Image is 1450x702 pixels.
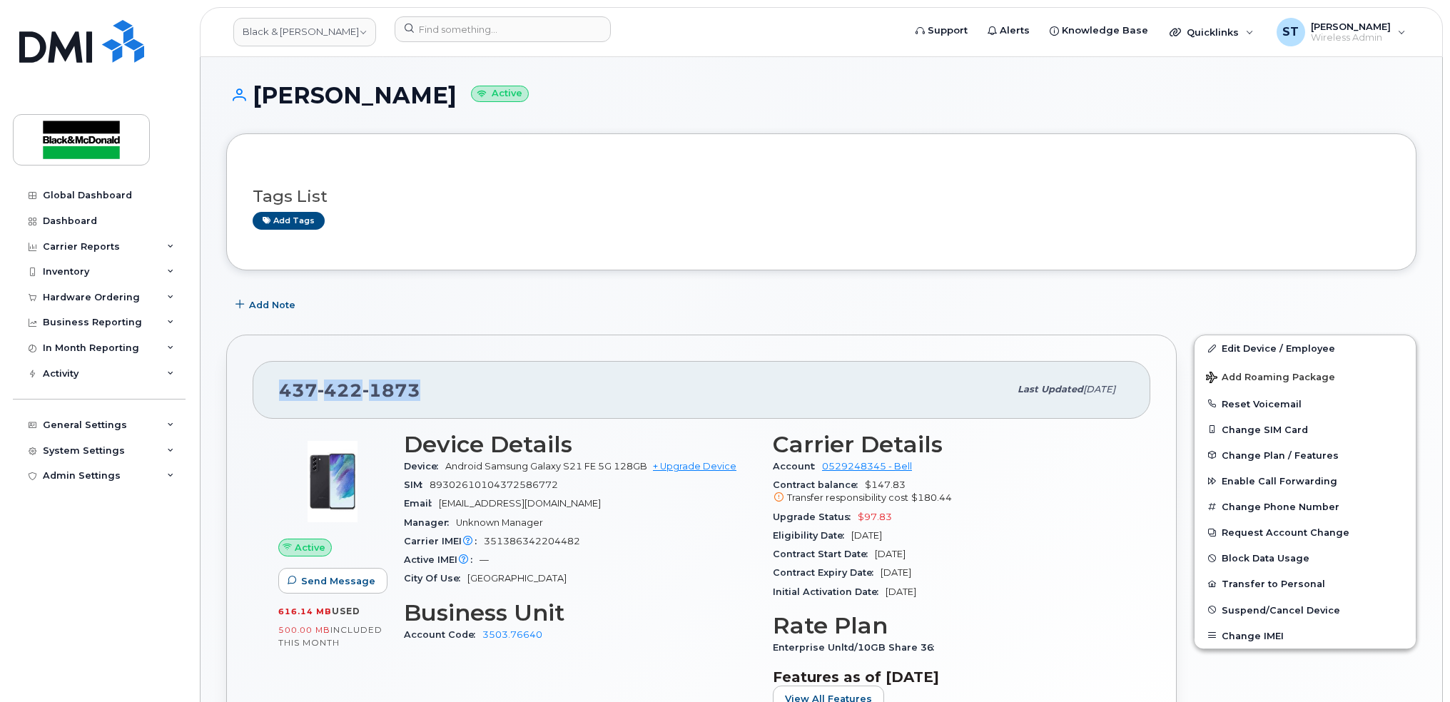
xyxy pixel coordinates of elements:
span: 1873 [362,380,420,401]
span: Active [295,541,325,554]
small: Active [471,86,529,102]
span: [EMAIL_ADDRESS][DOMAIN_NAME] [439,498,601,509]
span: — [480,554,489,565]
button: Enable Call Forwarding [1195,468,1416,494]
span: Contract balance [773,479,865,490]
h3: Features as of [DATE] [773,668,1125,686]
span: City Of Use [404,573,467,584]
span: Active IMEI [404,554,480,565]
button: Change Phone Number [1195,494,1416,519]
span: [DATE] [875,549,906,559]
span: 351386342204482 [484,536,580,546]
span: Eligibility Date [773,530,851,541]
span: 500.00 MB [278,625,330,635]
span: included this month [278,624,382,648]
span: Contract Expiry Date [773,567,881,578]
button: Request Account Change [1195,519,1416,545]
span: Send Message [301,574,375,588]
span: Unknown Manager [456,517,543,528]
button: Reset Voicemail [1195,391,1416,417]
span: Add Roaming Package [1206,372,1335,385]
span: Account Code [404,629,482,640]
button: Suspend/Cancel Device [1195,597,1416,623]
span: Enable Call Forwarding [1222,476,1337,487]
button: Change Plan / Features [1195,442,1416,468]
span: [DATE] [1083,384,1115,395]
span: Change Plan / Features [1222,449,1339,460]
button: Block Data Usage [1195,545,1416,571]
span: Manager [404,517,456,528]
span: [GEOGRAPHIC_DATA] [467,573,567,584]
h1: [PERSON_NAME] [226,83,1416,108]
span: Contract Start Date [773,549,875,559]
span: Suspend/Cancel Device [1222,604,1340,615]
a: Edit Device / Employee [1195,335,1416,361]
span: Carrier IMEI [404,536,484,546]
span: Add Note [249,298,295,312]
a: Add tags [253,212,325,230]
h3: Rate Plan [773,613,1125,639]
span: [DATE] [851,530,882,541]
img: image20231002-3703462-abbrul.jpeg [290,439,375,524]
span: Device [404,461,445,472]
span: SIM [404,479,430,490]
span: Last updated [1018,384,1083,395]
span: Transfer responsibility cost [787,492,908,503]
h3: Business Unit [404,600,756,626]
span: Enterprise Unltd/10GB Share 36 [773,642,941,653]
span: Account [773,461,822,472]
span: Email [404,498,439,509]
span: Upgrade Status [773,512,858,522]
span: $147.83 [773,479,1125,505]
span: [DATE] [886,586,916,597]
span: $97.83 [858,512,892,522]
button: Add Roaming Package [1195,362,1416,391]
span: 89302610104372586772 [430,479,558,490]
span: $180.44 [911,492,952,503]
button: Add Note [226,292,308,317]
button: Change SIM Card [1195,417,1416,442]
span: 422 [318,380,362,401]
span: 616.14 MB [278,606,332,616]
a: + Upgrade Device [653,461,736,472]
button: Change IMEI [1195,623,1416,648]
button: Transfer to Personal [1195,571,1416,596]
a: 3503.76640 [482,629,542,640]
span: 437 [279,380,420,401]
h3: Device Details [404,432,756,457]
span: Android Samsung Galaxy S21 FE 5G 128GB [445,461,647,472]
a: 0529248345 - Bell [822,461,912,472]
span: Initial Activation Date [773,586,886,597]
span: [DATE] [881,567,911,578]
h3: Tags List [253,188,1390,205]
h3: Carrier Details [773,432,1125,457]
span: used [332,606,360,616]
button: Send Message [278,568,387,594]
